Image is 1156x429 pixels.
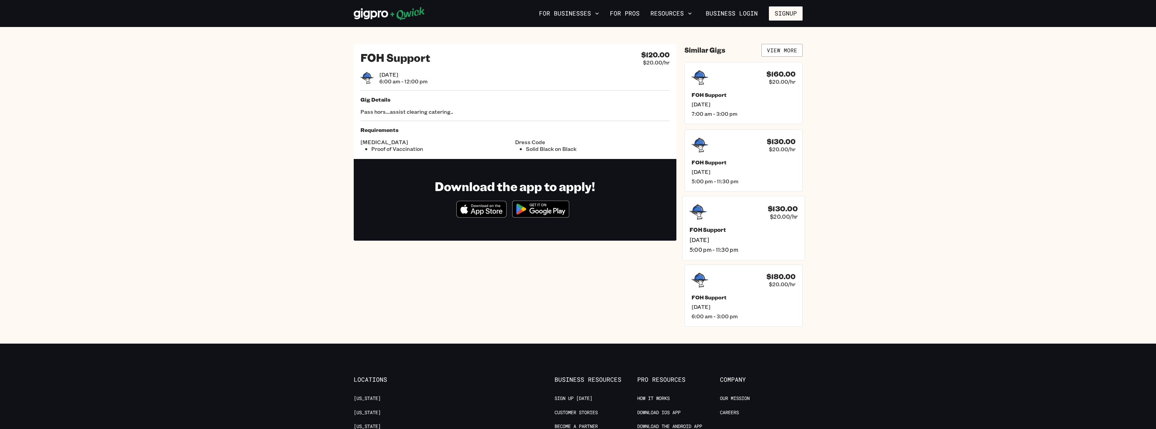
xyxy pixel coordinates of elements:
[769,146,796,153] span: $20.00/hr
[692,168,796,175] span: [DATE]
[692,110,796,117] span: 7:00 am - 3:00 pm
[555,409,598,416] a: Customer stories
[768,204,797,213] h4: $130.00
[360,51,430,64] h2: FOH Support
[692,101,796,108] span: [DATE]
[684,62,803,124] a: $160.00$20.00/hrFOH Support[DATE]7:00 am - 3:00 pm
[684,265,803,327] a: $180.00$20.00/hrFOH Support[DATE]6:00 am - 3:00 pm
[684,130,803,192] a: $130.00$20.00/hrFOH Support[DATE]5:00 pm - 11:30 pm
[526,145,670,152] li: Solid Black on Black
[692,294,796,301] h5: FOH Support
[689,226,797,233] h5: FOH Support
[720,409,739,416] a: Careers
[769,6,803,21] button: Signup
[508,196,573,222] img: Get it on Google Play
[637,395,670,402] a: How it Works
[360,108,670,115] p: Pass hors...assist clearing catering..
[700,6,763,21] a: Business Login
[692,313,796,320] span: 6:00 am - 3:00 pm
[641,51,670,59] h4: $120.00
[360,96,670,103] h5: Gig Details
[643,59,670,66] span: $20.00/hr
[692,178,796,185] span: 5:00 pm - 11:30 pm
[379,78,428,85] span: 6:00 am - 12:00 pm
[692,303,796,310] span: [DATE]
[354,395,381,402] a: [US_STATE]
[555,376,637,383] span: Business Resources
[354,376,436,383] span: Locations
[435,179,595,194] h1: Download the app to apply!
[456,212,507,219] a: Download on the App Store
[720,376,803,383] span: Company
[682,196,805,260] a: $130.00$20.00/hrFOH Support[DATE]5:00 pm - 11:30 pm
[761,44,803,57] a: View More
[689,236,797,243] span: [DATE]
[360,127,670,133] h5: Requirements
[769,281,796,288] span: $20.00/hr
[767,70,796,78] h4: $160.00
[371,145,515,152] li: Proof of Vaccination
[637,409,680,416] a: Download IOS App
[637,376,720,383] span: Pro Resources
[770,213,798,220] span: $20.00/hr
[692,91,796,98] h5: FOH Support
[515,139,670,145] span: Dress Code
[536,8,602,19] button: For Businesses
[767,137,796,146] h4: $130.00
[648,8,695,19] button: Resources
[684,46,725,54] h4: Similar Gigs
[689,246,797,253] span: 5:00 pm - 11:30 pm
[354,409,381,416] a: [US_STATE]
[360,139,515,145] span: [MEDICAL_DATA]
[767,272,796,281] h4: $180.00
[692,159,796,166] h5: FOH Support
[607,8,642,19] a: For Pros
[769,78,796,85] span: $20.00/hr
[720,395,750,402] a: Our Mission
[555,395,592,402] a: Sign up [DATE]
[379,71,428,78] span: [DATE]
